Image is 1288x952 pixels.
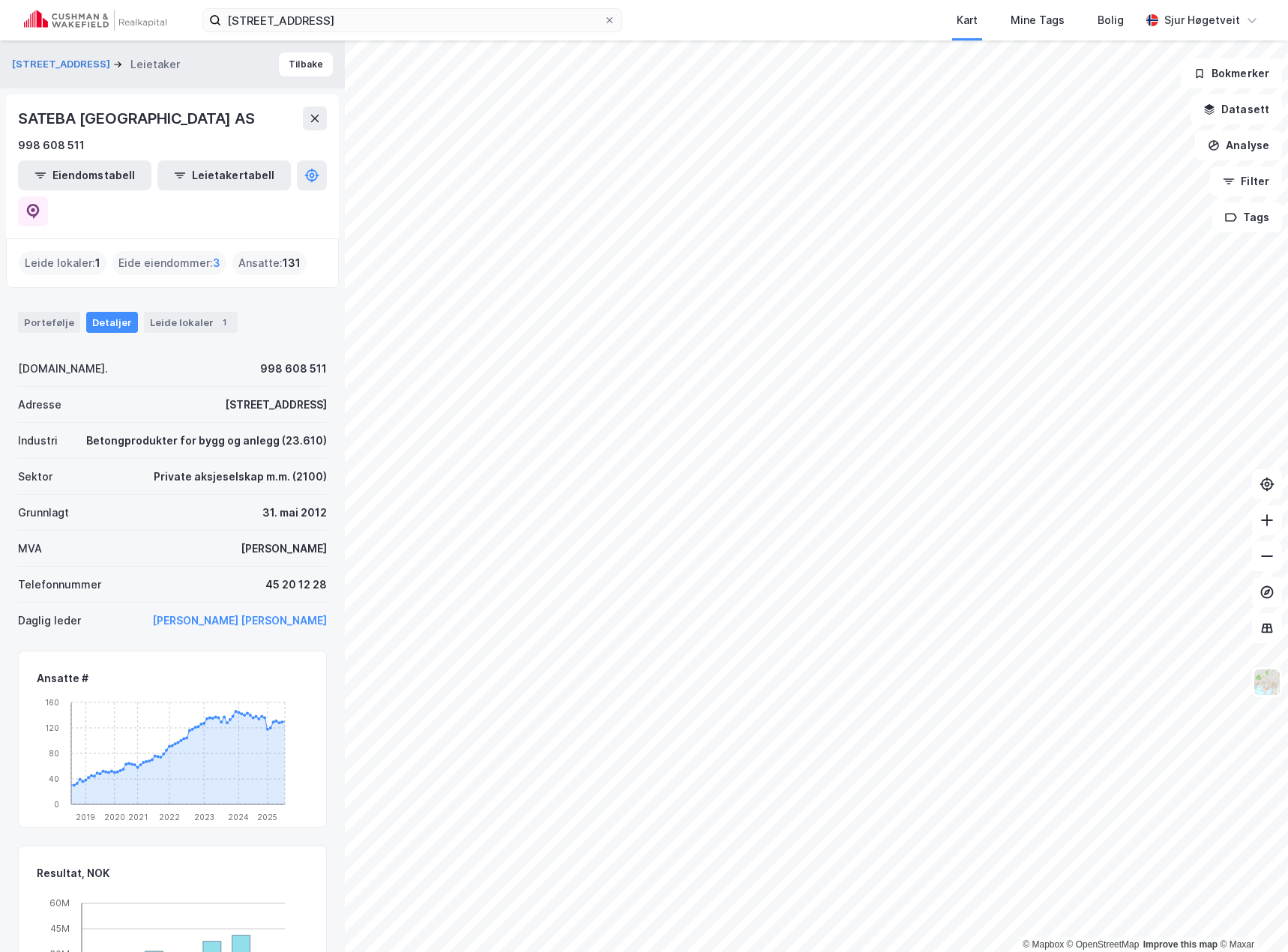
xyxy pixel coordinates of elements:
div: Resultat, NOK [37,864,308,882]
button: Eiendomstabell [18,160,151,190]
button: Filter [1210,166,1282,196]
tspan: 2021 [128,813,148,822]
div: [STREET_ADDRESS] [225,396,327,414]
div: 1 [217,315,232,330]
div: 31. mai 2012 [262,504,327,522]
button: Datasett [1191,94,1282,124]
div: Daglig leder [18,612,81,630]
div: 45 20 12 28 [265,576,327,594]
div: Kart [957,11,978,29]
tspan: 160 [45,697,59,706]
tspan: 2023 [194,813,214,822]
button: Analyse [1195,130,1282,160]
div: Industri [18,432,58,450]
tspan: 2024 [228,813,249,822]
button: Tilbake [279,52,333,76]
button: Tags [1212,202,1282,232]
tspan: 120 [45,723,59,732]
input: Søk på adresse, matrikkel, gårdeiere, leietakere eller personer [221,9,604,31]
div: Ansatte : [232,251,307,275]
div: MVA [18,540,42,558]
div: Adresse [18,396,61,414]
div: [DOMAIN_NAME]. [18,360,108,378]
span: 131 [283,254,301,272]
div: Leide lokaler : [19,251,106,275]
tspan: 0 [54,799,59,808]
tspan: 45M [50,923,70,934]
button: [STREET_ADDRESS] [12,57,113,72]
div: Grunnlagt [18,504,69,522]
tspan: 2019 [76,813,95,822]
div: Ansatte # [37,669,308,687]
div: Portefølje [18,312,80,333]
a: OpenStreetMap [1067,939,1140,950]
div: Sjur Høgetveit [1164,11,1240,29]
tspan: 40 [49,774,59,783]
div: Betongprodukter for bygg og anlegg (23.610) [86,432,327,450]
tspan: 2022 [159,813,180,822]
div: 998 608 511 [18,136,85,154]
div: Private aksjeselskap m.m. (2100) [154,468,327,486]
button: Leietakertabell [157,160,291,190]
div: Sektor [18,468,52,486]
div: 998 608 511 [260,360,327,378]
tspan: 2020 [104,813,125,822]
div: Eide eiendommer : [112,251,226,275]
div: [PERSON_NAME] [241,540,327,558]
a: Mapbox [1023,939,1064,950]
button: Bokmerker [1181,58,1282,88]
span: 3 [213,254,220,272]
div: Leide lokaler [144,312,238,333]
div: Leietaker [130,55,180,73]
tspan: 2025 [257,813,277,822]
tspan: 60M [49,897,70,909]
div: Telefonnummer [18,576,101,594]
div: Kontrollprogram for chat [1213,880,1288,952]
div: Detaljer [86,312,138,333]
tspan: 80 [49,748,59,757]
div: SATEBA [GEOGRAPHIC_DATA] AS [18,106,258,130]
div: Bolig [1098,11,1124,29]
div: Mine Tags [1011,11,1065,29]
img: cushman-wakefield-realkapital-logo.202ea83816669bd177139c58696a8fa1.svg [24,10,166,31]
a: Improve this map [1143,939,1218,950]
iframe: Chat Widget [1213,880,1288,952]
span: 1 [95,254,100,272]
img: Z [1253,668,1281,696]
